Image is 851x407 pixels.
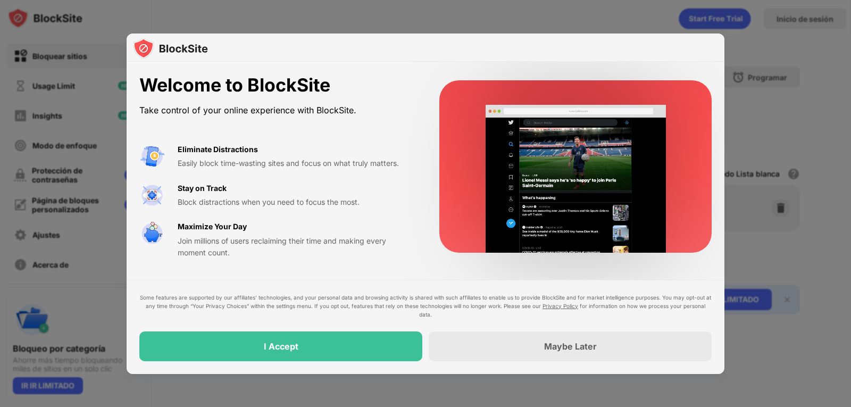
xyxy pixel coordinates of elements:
[543,303,578,309] a: Privacy Policy
[139,103,414,118] div: Take control of your online experience with BlockSite.
[139,221,165,246] img: value-safe-time.svg
[178,196,414,208] div: Block distractions when you need to focus the most.
[178,235,414,259] div: Join millions of users reclaiming their time and making every moment count.
[139,74,414,96] div: Welcome to BlockSite
[139,144,165,169] img: value-avoid-distractions.svg
[544,341,597,352] div: Maybe Later
[178,221,247,232] div: Maximize Your Day
[264,341,298,352] div: I Accept
[133,38,208,59] img: logo-blocksite.svg
[139,182,165,208] img: value-focus.svg
[139,293,712,319] div: Some features are supported by our affiliates’ technologies, and your personal data and browsing ...
[178,144,258,155] div: Eliminate Distractions
[178,182,227,194] div: Stay on Track
[178,157,414,169] div: Easily block time-wasting sites and focus on what truly matters.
